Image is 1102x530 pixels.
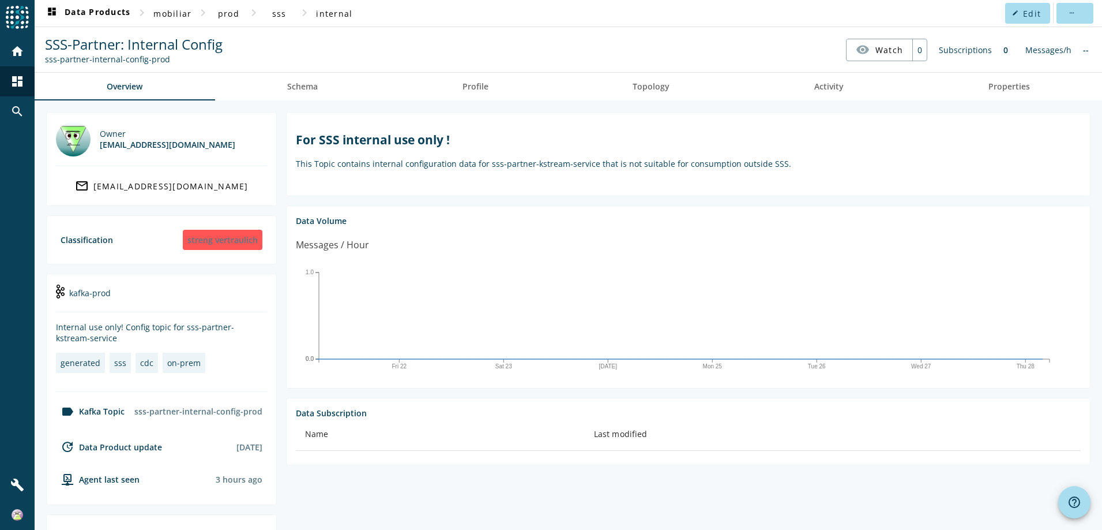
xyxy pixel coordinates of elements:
mat-icon: edit [1012,10,1018,16]
button: prod [210,3,247,24]
div: Messages / Hour [296,238,369,252]
div: Owner [100,128,235,139]
button: mobiliar [149,3,196,24]
mat-icon: chevron_right [298,6,311,20]
mat-icon: chevron_right [247,6,261,20]
mat-icon: build [10,478,24,492]
div: Kafka Topic: sss-partner-internal-config-prod [45,54,223,65]
div: Data Volume [296,215,1081,226]
mat-icon: mail_outline [75,179,89,193]
a: [EMAIL_ADDRESS][DOMAIN_NAME] [56,176,267,196]
div: Data Subscription [296,408,1081,419]
text: Tue 26 [808,363,826,369]
span: Overview [107,83,142,91]
div: 0 [998,39,1014,61]
p: This Topic contains internal configuration data for sss-partner-kstream-service that is not suita... [296,158,1081,169]
div: kafka-prod [56,283,267,312]
div: Messages/h [1020,39,1077,61]
button: Edit [1005,3,1050,24]
mat-icon: update [61,440,74,454]
span: Profile [462,83,488,91]
div: Classification [61,234,113,245]
span: Data Products [45,6,130,20]
span: SSS-Partner: Internal Config [45,35,223,54]
div: [EMAIL_ADDRESS][DOMAIN_NAME] [93,181,249,192]
div: streng vertraulich [183,230,262,250]
th: Last modified [585,419,1081,451]
div: [DATE] [236,442,262,453]
th: Name [296,419,585,451]
text: Wed 27 [911,363,931,369]
span: Watch [875,40,903,60]
div: Kafka Topic [56,405,125,419]
mat-icon: dashboard [45,6,59,20]
div: No information [1077,39,1095,61]
div: Agents typically reports every 15min to 1h [216,474,262,485]
mat-icon: label [61,405,74,419]
span: Schema [287,83,318,91]
mat-icon: search [10,104,24,118]
button: Data Products [40,3,135,24]
text: 1.0 [306,269,314,275]
text: 0.0 [306,356,314,362]
span: sss [272,8,287,19]
mat-icon: chevron_right [135,6,149,20]
span: internal [316,8,352,19]
button: sss [261,3,298,24]
div: sss [114,357,126,368]
mat-icon: home [10,44,24,58]
img: mbx_301961@mobi.ch [56,122,91,156]
div: [EMAIL_ADDRESS][DOMAIN_NAME] [100,139,235,150]
text: Fri 22 [392,363,407,369]
div: Subscriptions [933,39,998,61]
mat-icon: visibility [856,43,870,57]
div: 0 [912,39,927,61]
div: on-prem [167,357,201,368]
h2: For SSS internal use only ! [296,132,1081,148]
img: 2ae0cdfd962ba920f07e2314a1fe6cc2 [12,509,23,521]
button: Watch [847,39,912,60]
div: agent-env-prod [56,472,140,486]
div: sss-partner-internal-config-prod [130,401,267,421]
text: Sat 23 [495,363,512,369]
text: [DATE] [599,363,617,369]
div: cdc [140,357,153,368]
span: Properties [988,83,1030,91]
span: prod [218,8,239,19]
span: Activity [814,83,844,91]
img: spoud-logo.svg [6,6,29,29]
mat-icon: more_horiz [1068,10,1074,16]
text: Thu 28 [1017,363,1035,369]
img: kafka-prod [56,285,65,298]
mat-icon: dashboard [10,74,24,88]
span: Edit [1023,8,1041,19]
mat-icon: chevron_right [196,6,210,20]
mat-icon: help_outline [1067,495,1081,509]
span: Topology [633,83,670,91]
div: Data Product update [56,440,162,454]
div: Internal use only! Config topic for sss-partner-kstream-service [56,322,267,344]
text: Mon 25 [703,363,723,369]
div: generated [61,357,100,368]
span: mobiliar [153,8,191,19]
button: internal [311,3,357,24]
